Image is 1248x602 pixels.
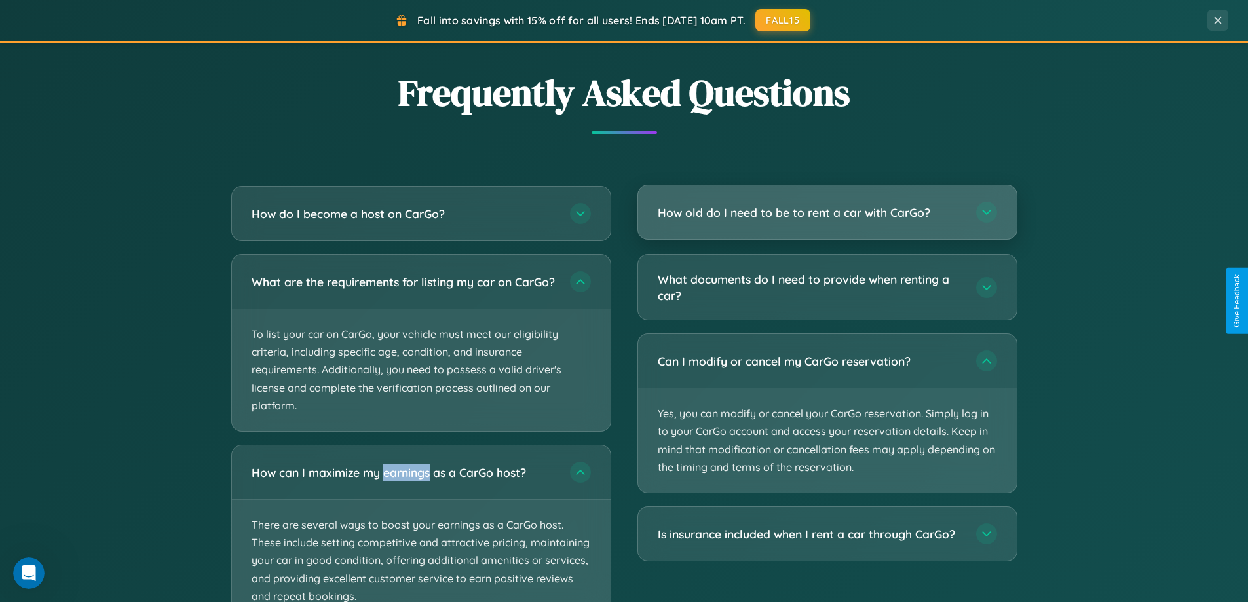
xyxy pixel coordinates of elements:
[232,309,611,431] p: To list your car on CarGo, your vehicle must meet our eligibility criteria, including specific ag...
[417,14,746,27] span: Fall into savings with 15% off for all users! Ends [DATE] 10am PT.
[252,274,557,290] h3: What are the requirements for listing my car on CarGo?
[252,464,557,481] h3: How can I maximize my earnings as a CarGo host?
[231,67,1017,118] h2: Frequently Asked Questions
[1232,274,1241,328] div: Give Feedback
[658,204,963,221] h3: How old do I need to be to rent a car with CarGo?
[658,271,963,303] h3: What documents do I need to provide when renting a car?
[13,557,45,589] iframe: Intercom live chat
[638,388,1017,493] p: Yes, you can modify or cancel your CarGo reservation. Simply log in to your CarGo account and acc...
[755,9,810,31] button: FALL15
[252,206,557,222] h3: How do I become a host on CarGo?
[658,353,963,369] h3: Can I modify or cancel my CarGo reservation?
[658,526,963,542] h3: Is insurance included when I rent a car through CarGo?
